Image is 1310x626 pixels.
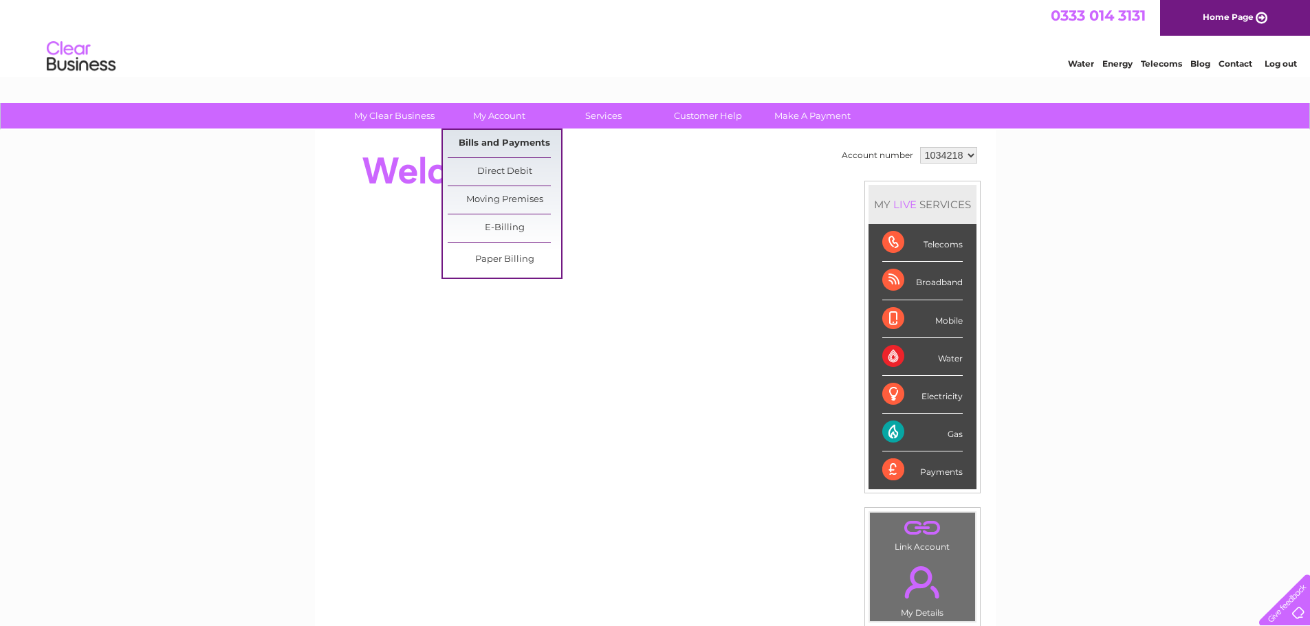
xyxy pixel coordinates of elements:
[891,198,919,211] div: LIVE
[651,103,765,128] a: Customer Help
[882,300,963,338] div: Mobile
[1265,58,1297,69] a: Log out
[882,224,963,262] div: Telecoms
[1102,58,1133,69] a: Energy
[448,130,561,157] a: Bills and Payments
[882,376,963,414] div: Electricity
[869,512,976,555] td: Link Account
[869,555,976,622] td: My Details
[756,103,869,128] a: Make A Payment
[448,214,561,242] a: E-Billing
[1051,7,1146,24] a: 0333 014 3131
[873,516,972,540] a: .
[1141,58,1182,69] a: Telecoms
[338,103,451,128] a: My Clear Business
[882,414,963,451] div: Gas
[448,186,561,214] a: Moving Premises
[1190,58,1210,69] a: Blog
[882,338,963,376] div: Water
[1219,58,1252,69] a: Contact
[448,246,561,273] a: Paper Billing
[838,144,917,167] td: Account number
[442,103,556,128] a: My Account
[547,103,660,128] a: Services
[869,185,976,224] div: MY SERVICES
[873,558,972,606] a: .
[448,158,561,186] a: Direct Debit
[46,36,116,78] img: logo.png
[331,8,981,67] div: Clear Business is a trading name of Verastar Limited (registered in [GEOGRAPHIC_DATA] No. 3667643...
[882,451,963,489] div: Payments
[882,262,963,300] div: Broadband
[1068,58,1094,69] a: Water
